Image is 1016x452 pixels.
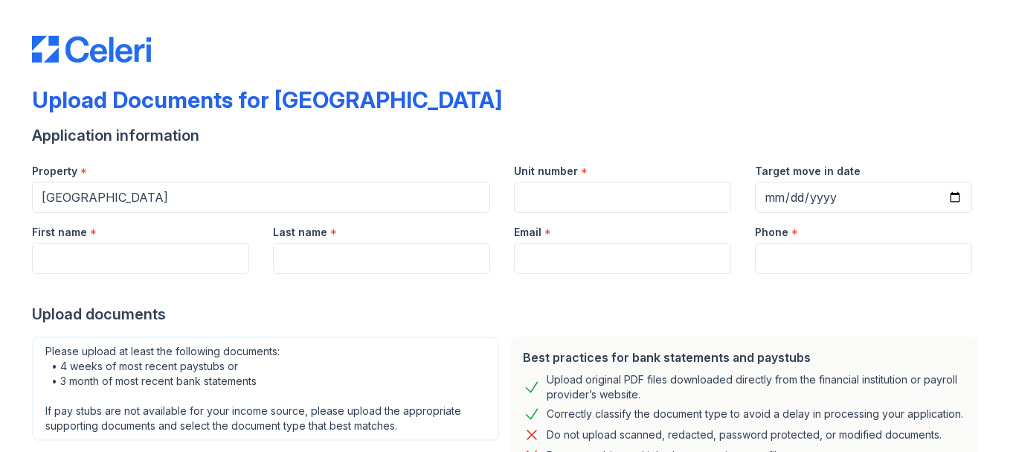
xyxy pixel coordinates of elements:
div: Best practices for bank statements and paystubs [523,348,966,366]
div: Please upload at least the following documents: • 4 weeks of most recent paystubs or • 3 month of... [32,337,499,441]
div: Correctly classify the document type to avoid a delay in processing your application. [547,405,963,423]
label: Phone [755,225,788,240]
label: Property [32,164,77,179]
div: Upload original PDF files downloaded directly from the financial institution or payroll provider’... [547,372,966,402]
label: First name [32,225,87,240]
div: Upload documents [32,304,984,325]
img: CE_Logo_Blue-a8612792a0a2168367f1c8372b55b34899dd931a85d93a1a3d3e32e68fde9ad4.png [32,36,151,63]
div: Application information [32,125,984,146]
label: Unit number [514,164,578,179]
label: Last name [273,225,327,240]
div: Do not upload scanned, redacted, password protected, or modified documents. [547,426,942,444]
label: Target move in date [755,164,861,179]
div: Upload Documents for [GEOGRAPHIC_DATA] [32,86,502,113]
label: Email [514,225,541,240]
